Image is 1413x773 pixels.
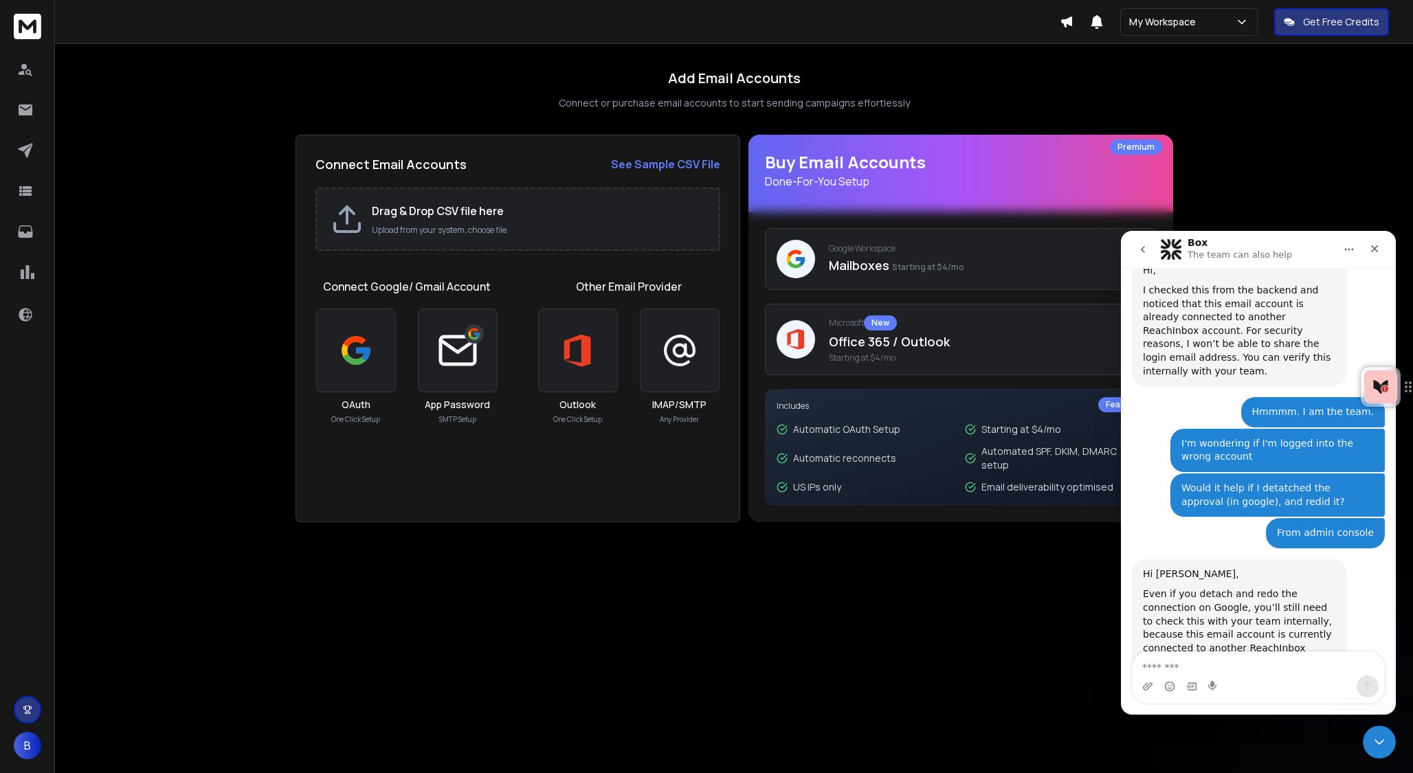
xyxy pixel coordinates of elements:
[553,414,602,425] p: One Click Setup
[652,398,706,412] h3: IMAP/SMTP
[765,173,1157,190] p: Done-For-You Setup
[981,445,1145,472] p: Automated SPF, DKIM, DMARC setup
[559,398,596,412] h3: Outlook
[323,278,491,295] h1: Connect Google/ Gmail Account
[14,732,41,759] button: B
[765,151,1157,190] h1: Buy Email Accounts
[829,256,1145,275] p: Mailboxes
[1121,231,1396,715] iframe: Intercom live chat
[829,315,1145,331] p: Microsoft
[611,156,720,172] a: See Sample CSV File
[372,203,705,219] h2: Drag & Drop CSV file here
[1363,726,1396,759] iframe: Intercom live chat
[668,69,801,88] h1: Add Email Accounts
[315,155,467,174] h2: Connect Email Accounts
[1110,139,1162,155] div: Premium
[342,398,370,412] h3: OAuth
[793,423,900,436] p: Automatic OAuth Setup
[611,157,720,172] strong: See Sample CSV File
[829,243,1145,254] p: Google Workspace
[981,423,1061,436] p: Starting at $4/mo
[559,96,910,110] p: Connect or purchase email accounts to start sending campaigns effortlessly
[660,414,699,425] p: Any Provider
[331,414,380,425] p: One Click Setup
[1098,397,1150,412] div: Features
[864,315,897,331] div: New
[793,480,841,494] p: US IPs only
[1303,15,1379,29] p: Get Free Credits
[793,451,896,465] p: Automatic reconnects
[1274,8,1389,36] button: Get Free Credits
[1129,15,1201,29] p: My Workspace
[439,414,476,425] p: SMTP Setup
[777,401,1145,412] p: Includes
[892,261,964,273] span: Starting at $4/mo
[829,332,1145,351] p: Office 365 / Outlook
[372,225,705,236] p: Upload from your system, choose file
[425,398,490,412] h3: App Password
[576,278,682,295] h1: Other Email Provider
[829,352,1145,363] span: Starting at $4/mo
[981,480,1113,494] p: Email deliverability optimised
